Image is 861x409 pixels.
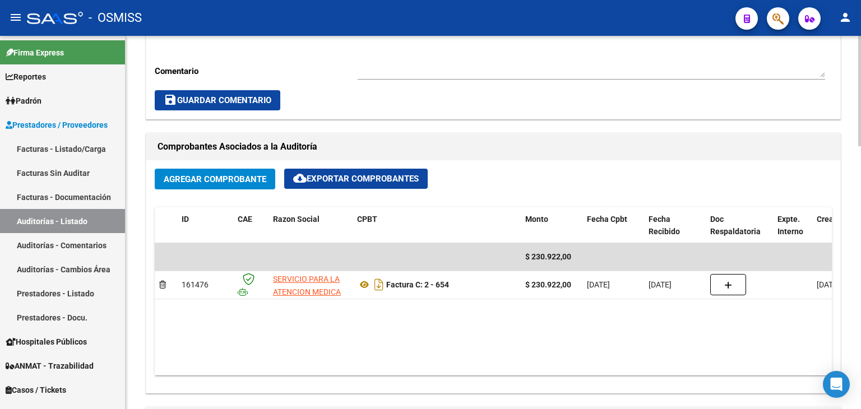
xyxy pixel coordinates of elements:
[6,71,46,83] span: Reportes
[293,174,419,184] span: Exportar Comprobantes
[773,207,812,244] datatable-header-cell: Expte. Interno
[6,360,94,372] span: ANMAT - Trazabilidad
[525,252,571,261] span: $ 230.922,00
[273,215,320,224] span: Razon Social
[521,207,582,244] datatable-header-cell: Monto
[6,47,64,59] span: Firma Express
[386,280,449,289] strong: Factura C: 2 - 654
[649,215,680,236] span: Fecha Recibido
[164,174,266,184] span: Agregar Comprobante
[817,215,843,224] span: Creado
[582,207,644,244] datatable-header-cell: Fecha Cpbt
[158,138,829,156] h1: Comprobantes Asociados a la Auditoría
[817,280,840,289] span: [DATE]
[177,207,233,244] datatable-header-cell: ID
[6,384,66,396] span: Casos / Tickets
[353,207,521,244] datatable-header-cell: CPBT
[155,65,358,77] p: Comentario
[233,207,269,244] datatable-header-cell: CAE
[710,215,761,236] span: Doc Respaldatoria
[706,207,773,244] datatable-header-cell: Doc Respaldatoria
[525,215,548,224] span: Monto
[182,280,209,289] span: 161476
[6,336,87,348] span: Hospitales Públicos
[269,207,353,244] datatable-header-cell: Razon Social
[644,207,706,244] datatable-header-cell: Fecha Recibido
[155,90,280,110] button: Guardar Comentario
[6,119,108,131] span: Prestadores / Proveedores
[372,276,386,294] i: Descargar documento
[89,6,142,30] span: - OSMISS
[293,171,307,185] mat-icon: cloud_download
[284,169,428,189] button: Exportar Comprobantes
[182,215,189,224] span: ID
[164,95,271,105] span: Guardar Comentario
[587,280,610,289] span: [DATE]
[823,371,850,398] div: Open Intercom Messenger
[357,215,377,224] span: CPBT
[6,95,41,107] span: Padrón
[164,93,177,106] mat-icon: save
[777,215,803,236] span: Expte. Interno
[649,280,672,289] span: [DATE]
[238,215,252,224] span: CAE
[155,169,275,189] button: Agregar Comprobante
[273,275,346,334] span: SERVICIO PARA LA ATENCION MEDICA DE LA COMUNIDAD DE GENERAL LAGOS (SAMCO)
[839,11,852,24] mat-icon: person
[9,11,22,24] mat-icon: menu
[525,280,571,289] strong: $ 230.922,00
[587,215,627,224] span: Fecha Cpbt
